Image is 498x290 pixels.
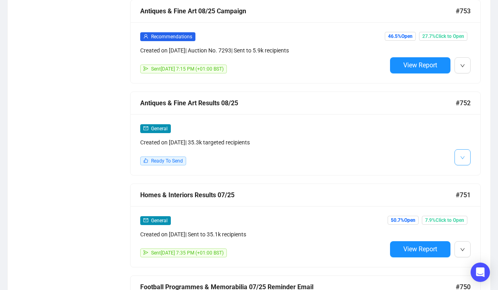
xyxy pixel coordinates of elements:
[143,250,148,255] span: send
[385,32,416,41] span: 46.5% Open
[403,61,437,69] span: View Report
[403,245,437,253] span: View Report
[456,98,471,108] span: #752
[130,184,481,267] a: Homes & Interiors Results 07/25#751mailGeneralCreated on [DATE]| Sent to 35.1k recipientssendSent...
[151,34,192,40] span: Recommendations
[390,57,450,73] button: View Report
[140,138,387,147] div: Created on [DATE] | 35.3k targeted recipients
[140,98,456,108] div: Antiques & Fine Art Results 08/25
[151,250,224,256] span: Sent [DATE] 7:35 PM (+01:00 BST)
[151,158,183,164] span: Ready To Send
[151,66,224,72] span: Sent [DATE] 7:15 PM (+01:00 BST)
[460,247,465,252] span: down
[456,190,471,200] span: #751
[130,92,481,175] a: Antiques & Fine Art Results 08/25#752mailGeneralCreated on [DATE]| 35.3k targeted recipientslikeR...
[140,46,387,55] div: Created on [DATE] | Auction No. 7293 | Sent to 5.9k recipients
[143,34,148,39] span: user
[390,241,450,257] button: View Report
[140,6,456,16] div: Antiques & Fine Art 08/25 Campaign
[388,216,419,225] span: 50.7% Open
[143,126,148,131] span: mail
[419,32,467,41] span: 27.7% Click to Open
[143,66,148,71] span: send
[456,6,471,16] span: #753
[143,158,148,163] span: like
[143,218,148,223] span: mail
[422,216,467,225] span: 7.9% Click to Open
[471,263,490,282] div: Open Intercom Messenger
[460,155,465,160] span: down
[140,230,387,239] div: Created on [DATE] | Sent to 35.1k recipients
[460,63,465,68] span: down
[151,218,168,223] span: General
[151,126,168,131] span: General
[140,190,456,200] div: Homes & Interiors Results 07/25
